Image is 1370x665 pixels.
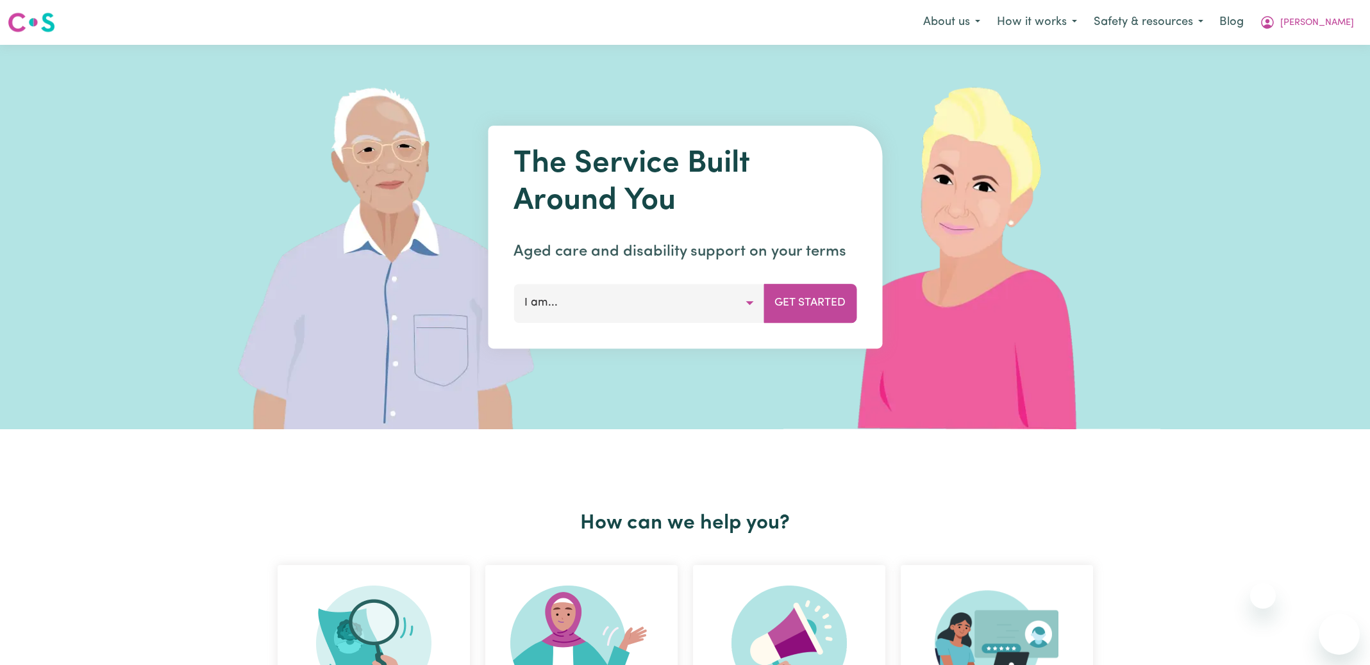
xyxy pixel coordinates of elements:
[915,9,989,36] button: About us
[1251,9,1362,36] button: My Account
[989,9,1085,36] button: How it works
[514,240,856,263] p: Aged care and disability support on your terms
[764,284,856,322] button: Get Started
[1319,614,1360,655] iframe: Button to launch messaging window
[1280,16,1354,30] span: [PERSON_NAME]
[514,284,764,322] button: I am...
[8,8,55,37] a: Careseekers logo
[1085,9,1212,36] button: Safety & resources
[1212,8,1251,37] a: Blog
[514,146,856,220] h1: The Service Built Around You
[1250,583,1276,609] iframe: Close message
[8,11,55,34] img: Careseekers logo
[270,511,1101,536] h2: How can we help you?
